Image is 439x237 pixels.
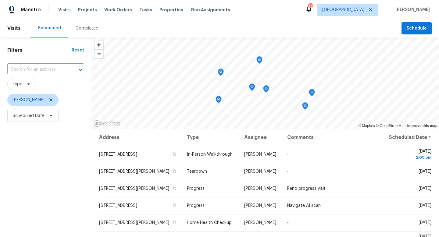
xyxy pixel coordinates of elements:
[406,25,427,32] span: Schedule
[287,169,289,174] span: -
[419,221,431,225] span: [DATE]
[419,169,431,174] span: [DATE]
[172,203,177,208] button: Copy Address
[104,7,132,13] span: Work Orders
[244,152,276,157] span: [PERSON_NAME]
[376,124,405,128] a: OpenStreetMap
[99,152,137,157] span: [STREET_ADDRESS]
[187,221,232,225] span: Home Health Checkup
[387,149,431,161] span: [DATE]
[172,186,177,191] button: Copy Address
[187,186,205,191] span: Progress
[76,65,85,74] button: Open
[99,203,137,208] span: [STREET_ADDRESS]
[216,96,222,105] div: Map marker
[99,169,169,174] span: [STREET_ADDRESS][PERSON_NAME]
[95,41,103,49] button: Zoom in
[256,56,262,66] div: Map marker
[282,129,382,146] th: Comments
[218,69,224,78] div: Map marker
[12,97,45,103] span: [PERSON_NAME]
[244,169,276,174] span: [PERSON_NAME]
[393,7,430,13] span: [PERSON_NAME]
[191,7,230,13] span: Geo Assignments
[187,152,233,157] span: In-Person Walkthrough
[7,22,21,35] span: Visits
[99,221,169,225] span: [STREET_ADDRESS][PERSON_NAME]
[38,25,61,31] div: Scheduled
[419,186,431,191] span: [DATE]
[99,186,169,191] span: [STREET_ADDRESS][PERSON_NAME]
[387,154,431,161] div: 2:00 pm
[263,85,269,95] div: Map marker
[182,129,239,146] th: Type
[187,169,207,174] span: Teardown
[239,129,282,146] th: Assignee
[244,203,276,208] span: [PERSON_NAME]
[172,151,177,157] button: Copy Address
[172,220,177,225] button: Copy Address
[172,168,177,174] button: Copy Address
[402,22,432,35] button: Schedule
[7,47,72,53] h1: Filters
[382,129,432,146] th: Scheduled Date ↑
[58,7,71,13] span: Visits
[91,37,439,129] canvas: Map
[12,81,22,87] span: Type
[72,47,84,53] div: Reset
[21,7,41,13] span: Maestro
[93,120,120,127] a: Mapbox homepage
[244,221,276,225] span: [PERSON_NAME]
[308,4,312,10] div: 47
[322,7,364,13] span: [GEOGRAPHIC_DATA]
[139,8,152,12] span: Tasks
[95,50,103,58] span: Zoom out
[78,7,97,13] span: Projects
[76,25,98,31] div: Completed
[287,186,326,191] span: Reno progress visit
[302,102,308,112] div: Map marker
[99,129,182,146] th: Address
[419,203,431,208] span: [DATE]
[309,89,315,98] div: Map marker
[358,124,375,128] a: Mapbox
[244,186,276,191] span: [PERSON_NAME]
[95,49,103,58] button: Zoom out
[249,83,255,93] div: Map marker
[287,152,289,157] span: -
[187,203,205,208] span: Progress
[287,203,321,208] span: Navigate AI scan
[159,7,183,13] span: Properties
[407,124,437,128] a: Improve this map
[287,221,289,225] span: -
[12,113,45,119] span: Scheduled Date
[7,65,67,74] input: Search for an address...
